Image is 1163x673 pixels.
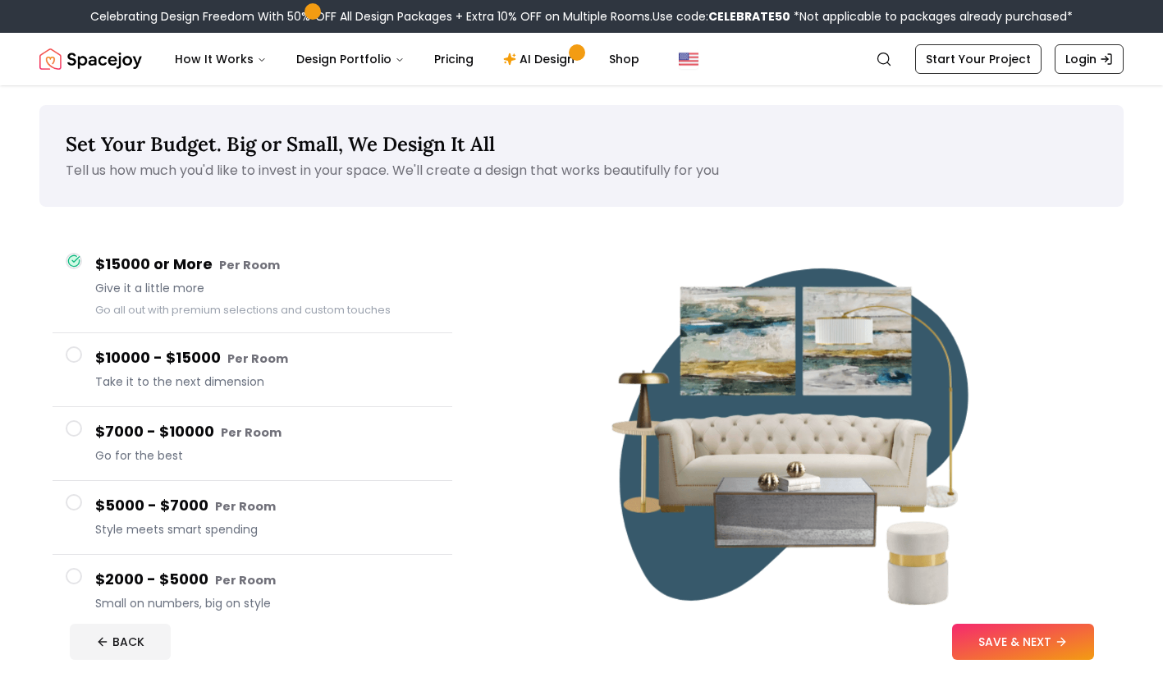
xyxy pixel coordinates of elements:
a: Shop [596,43,652,76]
button: $15000 or More Per RoomGive it a little moreGo all out with premium selections and custom touches [53,240,452,333]
nav: Global [39,33,1124,85]
button: $2000 - $5000 Per RoomSmall on numbers, big on style [53,555,452,628]
small: Per Room [221,424,282,441]
span: Style meets smart spending [95,521,439,538]
b: CELEBRATE50 [708,8,790,25]
span: Go for the best [95,447,439,464]
span: Use code: [652,8,790,25]
span: Set Your Budget. Big or Small, We Design It All [66,131,495,157]
p: Tell us how much you'd like to invest in your space. We'll create a design that works beautifully... [66,161,1097,181]
button: BACK [70,624,171,660]
button: How It Works [162,43,280,76]
span: *Not applicable to packages already purchased* [790,8,1073,25]
h4: $10000 - $15000 [95,346,439,370]
img: United States [679,49,698,69]
h4: $2000 - $5000 [95,568,439,592]
a: Pricing [421,43,487,76]
h4: $7000 - $10000 [95,420,439,444]
div: Celebrating Design Freedom With 50% OFF All Design Packages + Extra 10% OFF on Multiple Rooms. [90,8,1073,25]
small: Per Room [227,350,288,367]
a: Login [1055,44,1124,74]
button: $10000 - $15000 Per RoomTake it to the next dimension [53,333,452,407]
small: Per Room [219,257,280,273]
small: Per Room [215,572,276,588]
span: Take it to the next dimension [95,373,439,390]
small: Per Room [215,498,276,515]
span: Small on numbers, big on style [95,595,439,611]
nav: Main [162,43,652,76]
a: Spacejoy [39,43,142,76]
button: SAVE & NEXT [952,624,1094,660]
button: $5000 - $7000 Per RoomStyle meets smart spending [53,481,452,555]
small: Go all out with premium selections and custom touches [95,303,391,317]
button: $7000 - $10000 Per RoomGo for the best [53,407,452,481]
a: Start Your Project [915,44,1042,74]
button: Design Portfolio [283,43,418,76]
h4: $5000 - $7000 [95,494,439,518]
h4: $15000 or More [95,253,439,277]
a: AI Design [490,43,593,76]
img: Spacejoy Logo [39,43,142,76]
span: Give it a little more [95,280,439,296]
